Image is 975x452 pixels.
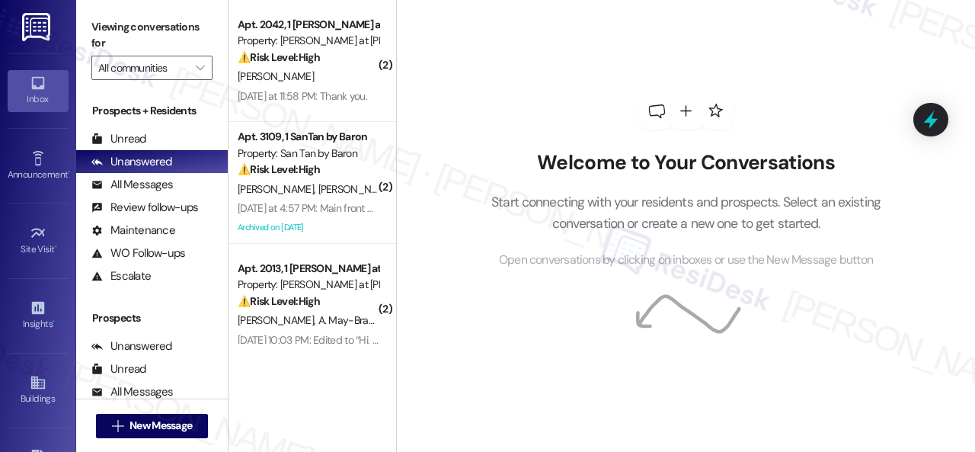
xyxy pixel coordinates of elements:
a: Insights • [8,295,69,336]
div: Property: San Tan by Baron [238,146,379,162]
a: Site Visit • [8,220,69,261]
button: New Message [96,414,209,438]
div: Prospects + Residents [76,103,228,119]
div: Property: [PERSON_NAME] at [PERSON_NAME] [238,277,379,293]
label: Viewing conversations for [91,15,213,56]
div: Unanswered [91,154,172,170]
span: • [68,167,70,178]
div: Escalate [91,268,151,284]
p: Start connecting with your residents and prospects. Select an existing conversation or create a n... [468,191,904,235]
div: [DATE] at 11:58 PM: Thank you. [238,89,367,103]
h2: Welcome to Your Conversations [468,151,904,175]
div: Apt. 2013, 1 [PERSON_NAME] at [PERSON_NAME] [238,261,379,277]
div: All Messages [91,177,173,193]
a: Buildings [8,370,69,411]
div: All Messages [91,384,173,400]
span: A. May-Brace [318,313,380,327]
img: ResiDesk Logo [22,13,53,41]
span: [PERSON_NAME] [238,182,318,196]
div: Unread [91,131,146,147]
span: [PERSON_NAME] [318,182,395,196]
div: Review follow-ups [91,200,198,216]
div: Prospects [76,310,228,326]
div: Apt. 3109, 1 SanTan by Baron [238,129,379,145]
span: [PERSON_NAME] [238,313,318,327]
strong: ⚠️ Risk Level: High [238,294,320,308]
strong: ⚠️ Risk Level: High [238,50,320,64]
span: • [53,316,55,327]
a: Inbox [8,70,69,111]
strong: ⚠️ Risk Level: High [238,162,320,176]
div: Apt. 2042, 1 [PERSON_NAME] at [PERSON_NAME] [238,17,379,33]
input: All communities [98,56,188,80]
div: WO Follow-ups [91,245,185,261]
span: Open conversations by clicking on inboxes or use the New Message button [499,251,873,270]
div: Unanswered [91,338,172,354]
span: • [55,242,57,252]
i:  [196,62,204,74]
div: [DATE] at 4:57 PM: Main front door only [238,201,409,215]
div: Archived on [DATE] [236,218,380,237]
span: New Message [129,418,192,434]
div: Property: [PERSON_NAME] at [PERSON_NAME] [238,33,379,49]
i:  [112,420,123,432]
div: Maintenance [91,223,175,239]
span: [PERSON_NAME] [238,69,314,83]
div: Unread [91,361,146,377]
